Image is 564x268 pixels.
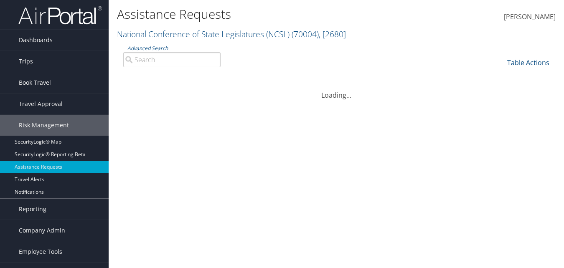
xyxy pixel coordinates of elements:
[319,28,346,40] span: , [ 2680 ]
[504,4,556,30] a: [PERSON_NAME]
[504,12,556,21] span: [PERSON_NAME]
[123,52,221,67] input: Advanced Search
[19,115,69,136] span: Risk Management
[18,5,102,25] img: airportal-logo.png
[117,5,409,23] h1: Assistance Requests
[19,220,65,241] span: Company Admin
[507,58,549,67] a: Table Actions
[19,241,62,262] span: Employee Tools
[19,51,33,72] span: Trips
[292,28,319,40] span: ( 70004 )
[19,199,46,220] span: Reporting
[19,94,63,114] span: Travel Approval
[117,28,346,40] a: National Conference of State Legislatures (NCSL)
[19,72,51,93] span: Book Travel
[117,80,556,100] div: Loading...
[19,30,53,51] span: Dashboards
[127,45,168,52] a: Advanced Search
